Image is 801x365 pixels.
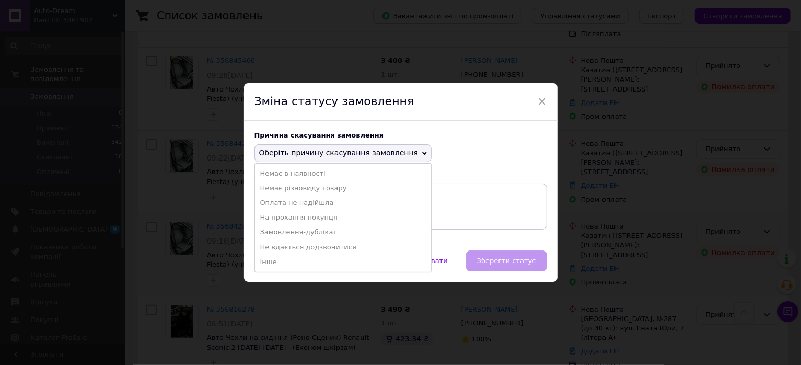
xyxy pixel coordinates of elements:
[255,240,432,255] li: Не вдається додзвонитися
[255,225,432,239] li: Замовлення-дублікат
[255,166,432,181] li: Немає в наявності
[259,149,419,157] span: Оберіть причину скасування замовлення
[255,181,432,196] li: Немає різновиду товару
[244,83,558,121] div: Зміна статусу замовлення
[255,210,432,225] li: На прохання покупця
[255,255,432,269] li: Інше
[255,196,432,210] li: Оплата не надійшла
[254,131,547,139] div: Причина скасування замовлення
[538,93,547,110] span: ×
